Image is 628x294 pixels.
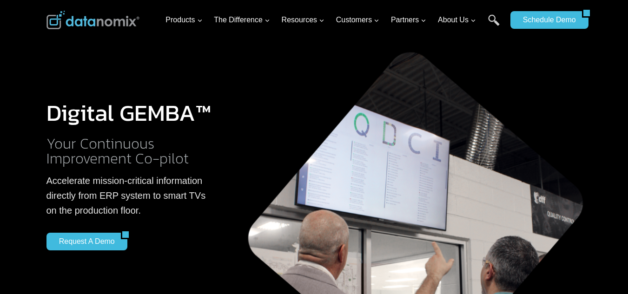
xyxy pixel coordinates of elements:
img: Datanomix [46,11,139,29]
a: Schedule Demo [510,11,582,29]
nav: Primary Navigation [162,5,506,35]
span: About Us [438,14,476,26]
span: Customers [336,14,379,26]
span: Products [165,14,202,26]
p: Accelerate mission-critical information directly from ERP system to smart TVs on the production f... [46,173,212,218]
h2: Your Continuous Improvement Co-pilot [46,136,212,166]
span: Partners [391,14,426,26]
a: Request a Demo [46,233,121,250]
span: The Difference [214,14,270,26]
a: Search [488,14,500,35]
h1: Digital GEMBA™ [46,101,212,124]
span: Resources [282,14,324,26]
